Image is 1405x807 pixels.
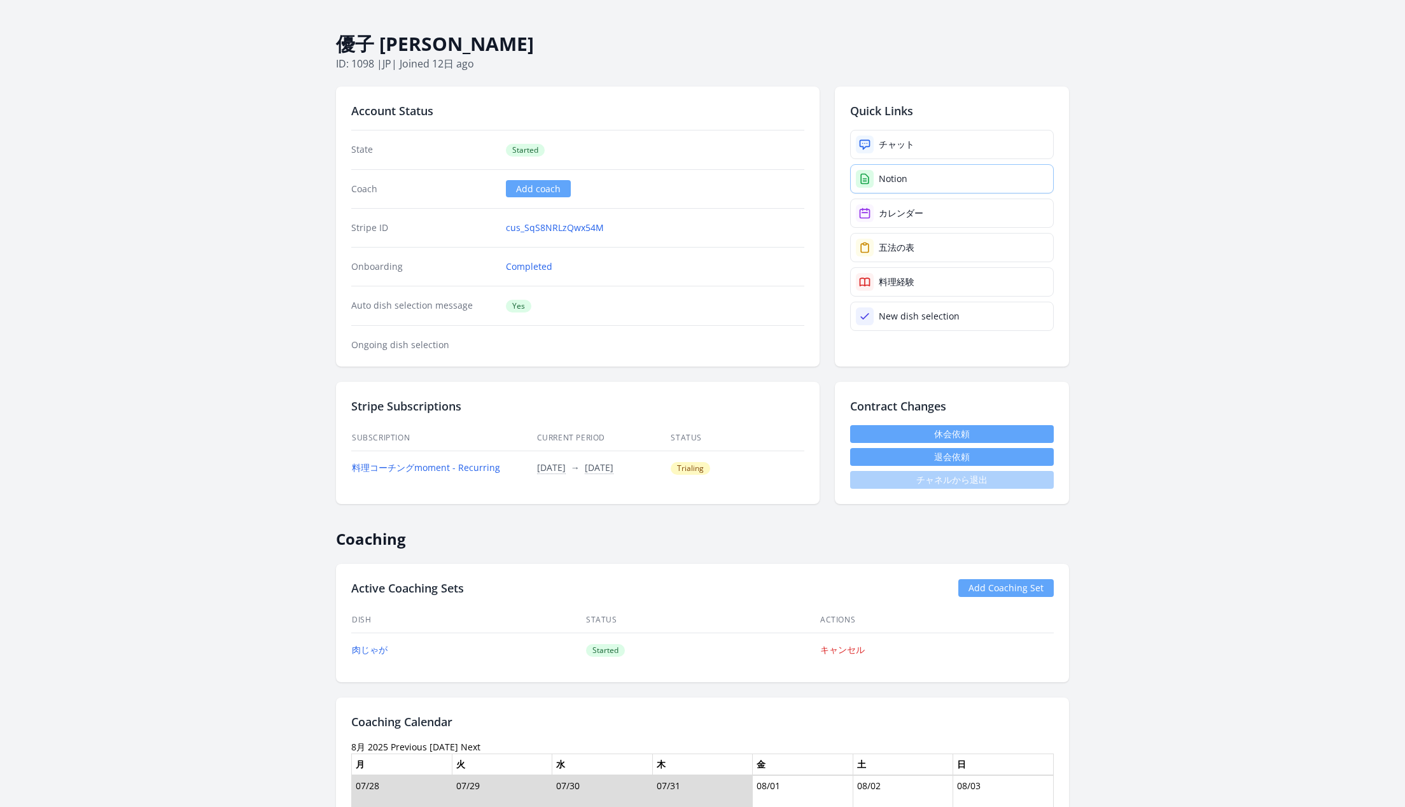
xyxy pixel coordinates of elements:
[506,180,571,197] a: Add coach
[953,754,1054,775] th: 日
[753,754,853,775] th: 金
[586,644,625,657] span: Started
[879,241,914,254] div: 五法の表
[537,461,566,474] button: [DATE]
[879,138,914,151] div: チャット
[850,267,1054,297] a: 料理経験
[506,300,531,312] span: Yes
[850,397,1054,415] h2: Contract Changes
[351,425,536,451] th: Subscription
[879,276,914,288] div: 料理経験
[351,143,496,157] dt: State
[850,164,1054,193] a: Notion
[352,643,388,656] a: 肉じゃが
[853,754,953,775] th: 土
[351,102,804,120] h2: Account Status
[351,713,1054,731] h2: Coaching Calendar
[452,754,552,775] th: 火
[351,397,804,415] h2: Stripe Subscriptions
[336,32,1069,56] h1: 優子 [PERSON_NAME]
[351,260,496,273] dt: Onboarding
[850,102,1054,120] h2: Quick Links
[671,462,710,475] span: Trialing
[850,233,1054,262] a: 五法の表
[820,643,865,656] a: キャンセル
[391,741,427,753] a: Previous
[351,339,496,351] dt: Ongoing dish selection
[352,754,452,775] th: 月
[879,172,907,185] div: Notion
[879,310,960,323] div: New dish selection
[958,579,1054,597] a: Add Coaching Set
[506,144,545,157] span: Started
[850,130,1054,159] a: チャット
[351,607,585,633] th: Dish
[506,260,552,273] a: Completed
[879,207,923,220] div: カレンダー
[850,302,1054,331] a: New dish selection
[336,519,1069,549] h2: Coaching
[351,221,496,234] dt: Stripe ID
[351,183,496,195] dt: Coach
[536,425,671,451] th: Current Period
[820,607,1054,633] th: Actions
[430,741,458,753] a: [DATE]
[506,221,604,234] a: cus_SqS8NRLzQwx54M
[585,607,820,633] th: Status
[850,471,1054,489] span: チャネルから退出
[552,754,653,775] th: 水
[336,56,1069,71] p: ID: 1098 | | Joined 12日 ago
[652,754,753,775] th: 木
[850,448,1054,466] button: 退会依頼
[352,461,500,474] a: 料理コーチングmoment - Recurring
[850,425,1054,443] a: 休会依頼
[461,741,480,753] a: Next
[351,299,496,312] dt: Auto dish selection message
[670,425,804,451] th: Status
[850,199,1054,228] a: カレンダー
[351,579,464,597] h2: Active Coaching Sets
[382,57,391,71] span: jp
[351,741,388,753] time: 8月 2025
[571,461,580,474] span: →
[585,461,613,474] button: [DATE]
